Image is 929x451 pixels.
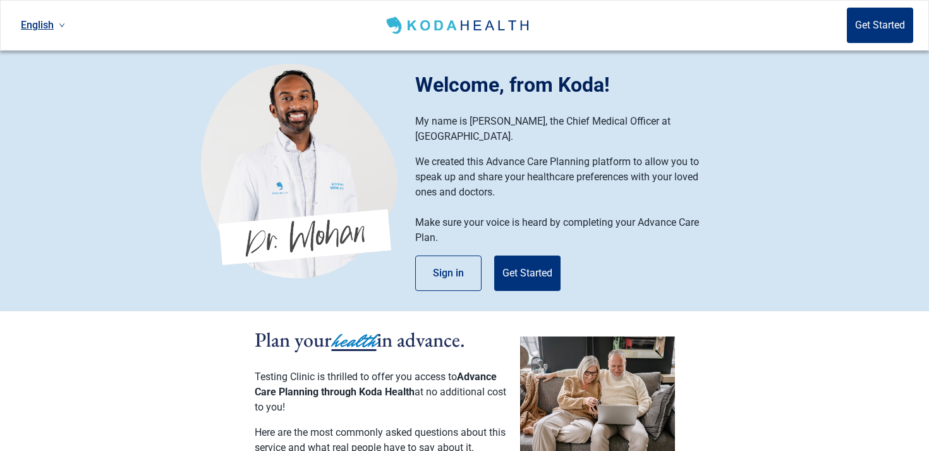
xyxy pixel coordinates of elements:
[201,63,398,278] img: Koda Health
[494,256,561,291] button: Get Started
[59,22,65,28] span: down
[415,114,715,144] p: My name is [PERSON_NAME], the Chief Medical Officer at [GEOGRAPHIC_DATA].
[415,256,482,291] button: Sign in
[415,70,728,100] h1: Welcome, from Koda!
[255,371,457,383] span: Testing Clinic is thrilled to offer you access to
[384,15,533,35] img: Koda Health
[415,154,715,200] p: We created this Advance Care Planning platform to allow you to speak up and share your healthcare...
[16,15,70,35] a: Current language: English
[415,215,715,245] p: Make sure your voice is heard by completing your Advance Care Plan.
[332,327,377,355] span: health
[255,326,332,353] span: Plan your
[847,8,913,43] button: Get Started
[377,326,465,353] span: in advance.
